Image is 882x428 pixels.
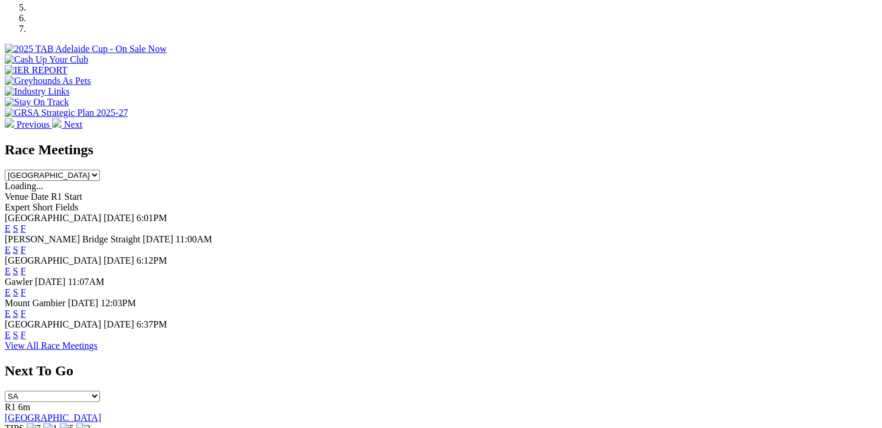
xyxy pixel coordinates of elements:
[21,223,26,234] a: F
[5,223,11,234] a: E
[31,192,49,202] span: Date
[137,319,167,329] span: 6:37PM
[13,287,18,297] a: S
[5,402,16,412] span: R1
[21,287,26,297] a: F
[13,266,18,276] a: S
[68,298,99,308] span: [DATE]
[5,97,69,108] img: Stay On Track
[137,213,167,223] span: 6:01PM
[5,119,52,129] a: Previous
[5,234,140,244] span: [PERSON_NAME] Bridge Straight
[5,181,43,191] span: Loading...
[5,65,67,76] img: IER REPORT
[5,118,14,128] img: chevron-left-pager-white.svg
[13,245,18,255] a: S
[104,213,134,223] span: [DATE]
[101,298,136,308] span: 12:03PM
[21,309,26,319] a: F
[143,234,173,244] span: [DATE]
[5,192,28,202] span: Venue
[18,402,30,412] span: 6m
[5,277,33,287] span: Gawler
[17,119,50,129] span: Previous
[5,363,877,379] h2: Next To Go
[5,298,66,308] span: Mount Gambier
[5,266,11,276] a: E
[35,277,66,287] span: [DATE]
[5,309,11,319] a: E
[5,255,101,265] span: [GEOGRAPHIC_DATA]
[5,142,877,158] h2: Race Meetings
[55,202,78,212] span: Fields
[13,223,18,234] a: S
[5,213,101,223] span: [GEOGRAPHIC_DATA]
[21,330,26,340] a: F
[13,309,18,319] a: S
[52,119,82,129] a: Next
[5,330,11,340] a: E
[68,277,105,287] span: 11:07AM
[21,266,26,276] a: F
[52,118,62,128] img: chevron-right-pager-white.svg
[5,76,91,86] img: Greyhounds As Pets
[5,202,30,212] span: Expert
[5,287,11,297] a: E
[5,341,98,351] a: View All Race Meetings
[5,108,128,118] img: GRSA Strategic Plan 2025-27
[5,86,70,97] img: Industry Links
[33,202,53,212] span: Short
[5,319,101,329] span: [GEOGRAPHIC_DATA]
[64,119,82,129] span: Next
[13,330,18,340] a: S
[51,192,82,202] span: R1 Start
[5,413,101,423] a: [GEOGRAPHIC_DATA]
[104,255,134,265] span: [DATE]
[5,245,11,255] a: E
[5,54,88,65] img: Cash Up Your Club
[176,234,212,244] span: 11:00AM
[21,245,26,255] a: F
[137,255,167,265] span: 6:12PM
[5,44,167,54] img: 2025 TAB Adelaide Cup - On Sale Now
[104,319,134,329] span: [DATE]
